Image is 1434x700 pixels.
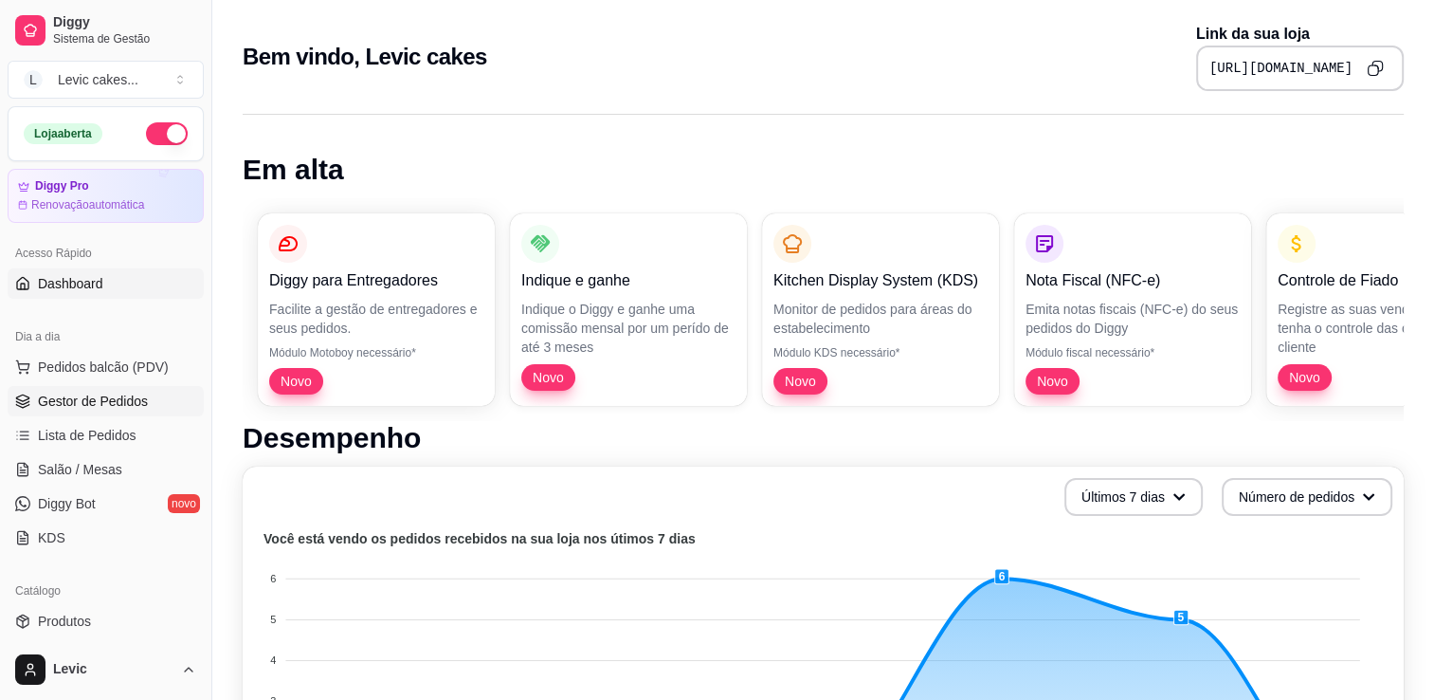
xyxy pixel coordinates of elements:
[1026,300,1240,338] p: Emita notas fiscais (NFC-e) do seus pedidos do Diggy
[8,576,204,606] div: Catálogo
[38,274,103,293] span: Dashboard
[273,372,319,391] span: Novo
[31,197,144,212] article: Renovação automática
[38,528,65,547] span: KDS
[8,420,204,451] a: Lista de Pedidos
[773,300,988,338] p: Monitor de pedidos para áreas do estabelecimento
[263,531,696,546] text: Você está vendo os pedidos recebidos na sua loja nos útimos 7 dias
[270,654,276,666] tspan: 4
[146,122,188,145] button: Alterar Status
[243,421,1404,455] h1: Desempenho
[269,269,483,292] p: Diggy para Entregadores
[270,614,276,625] tspan: 5
[521,300,735,357] p: Indique o Diggy e ganhe uma comissão mensal por um perído de até 3 meses
[8,322,204,352] div: Dia a dia
[58,70,138,89] div: Levic cakes ...
[1026,269,1240,292] p: Nota Fiscal (NFC-e)
[525,368,572,387] span: Novo
[8,61,204,99] button: Select a team
[269,300,483,338] p: Facilite a gestão de entregadores e seus pedidos.
[8,647,204,692] button: Levic
[8,238,204,268] div: Acesso Rápido
[53,14,196,31] span: Diggy
[8,488,204,519] a: Diggy Botnovo
[1222,478,1392,516] button: Número de pedidos
[1014,213,1251,406] button: Nota Fiscal (NFC-e)Emita notas fiscais (NFC-e) do seus pedidos do DiggyMódulo fiscal necessário*Novo
[243,153,1404,187] h1: Em alta
[1064,478,1203,516] button: Últimos 7 dias
[777,372,824,391] span: Novo
[38,612,91,631] span: Produtos
[1029,372,1076,391] span: Novo
[38,426,136,445] span: Lista de Pedidos
[258,213,495,406] button: Diggy para EntregadoresFacilite a gestão de entregadores e seus pedidos.Módulo Motoboy necessário...
[8,454,204,485] a: Salão / Mesas
[773,269,988,292] p: Kitchen Display System (KDS)
[8,386,204,416] a: Gestor de Pedidos
[243,42,487,72] h2: Bem vindo, Levic cakes
[8,8,204,53] a: DiggySistema de Gestão
[24,70,43,89] span: L
[38,494,96,513] span: Diggy Bot
[510,213,747,406] button: Indique e ganheIndique o Diggy e ganhe uma comissão mensal por um perído de até 3 mesesNovo
[38,358,169,377] span: Pedidos balcão (PDV)
[38,460,122,479] span: Salão / Mesas
[35,179,89,193] article: Diggy Pro
[8,268,204,299] a: Dashboard
[1026,345,1240,360] p: Módulo fiscal necessário*
[1281,368,1328,387] span: Novo
[1360,53,1390,83] button: Copy to clipboard
[521,269,735,292] p: Indique e ganhe
[270,573,276,584] tspan: 6
[8,606,204,636] a: Produtos
[8,352,204,382] button: Pedidos balcão (PDV)
[1196,23,1404,46] p: Link da sua loja
[38,392,148,411] span: Gestor de Pedidos
[1209,59,1352,78] pre: [URL][DOMAIN_NAME]
[24,123,102,144] div: Loja aberta
[53,31,196,46] span: Sistema de Gestão
[773,345,988,360] p: Módulo KDS necessário*
[269,345,483,360] p: Módulo Motoboy necessário*
[8,169,204,223] a: Diggy ProRenovaçãoautomática
[762,213,999,406] button: Kitchen Display System (KDS)Monitor de pedidos para áreas do estabelecimentoMódulo KDS necessário...
[8,523,204,553] a: KDS
[53,661,173,678] span: Levic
